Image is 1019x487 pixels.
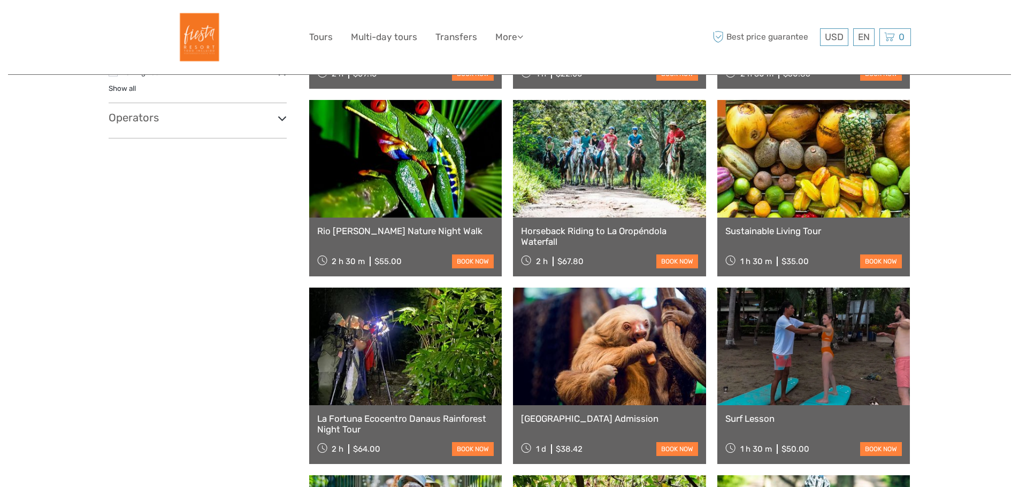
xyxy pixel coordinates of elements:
[109,84,136,92] a: Show all
[536,257,548,266] span: 2 h
[897,32,906,42] span: 0
[740,69,773,79] span: 2 h 30 m
[740,444,772,454] span: 1 h 30 m
[168,8,227,66] img: Fiesta Resort
[860,442,902,456] a: book now
[536,69,546,79] span: 1 h
[317,226,494,236] a: Rio [PERSON_NAME] Nature Night Walk
[825,32,844,42] span: USD
[740,257,772,266] span: 1 h 30 m
[725,413,902,424] a: Surf Lesson
[860,254,902,268] a: book now
[317,413,494,435] a: La Fortuna Ecocentro Danaus Rainforest Night Tour
[353,69,377,79] div: $69.16
[725,226,902,236] a: Sustainable Living Tour
[521,226,698,248] a: Horseback Riding to La Oropéndola Waterfall
[332,69,343,79] span: 2 h
[783,69,810,79] div: $50.85
[374,257,402,266] div: $55.00
[656,442,698,456] a: book now
[332,257,365,266] span: 2 h 30 m
[853,28,875,46] div: EN
[521,413,698,424] a: [GEOGRAPHIC_DATA] Admission
[452,254,494,268] a: book now
[782,257,809,266] div: $35.00
[782,444,809,454] div: $50.00
[710,28,817,46] span: Best price guarantee
[332,444,343,454] span: 2 h
[435,29,477,45] a: Transfers
[109,111,287,124] h3: Operators
[353,444,380,454] div: $64.00
[452,442,494,456] a: book now
[556,69,583,79] div: $22.60
[536,444,546,454] span: 1 d
[557,257,584,266] div: $67.80
[495,29,523,45] a: More
[556,444,583,454] div: $38.42
[656,254,698,268] a: book now
[351,29,417,45] a: Multi-day tours
[309,29,333,45] a: Tours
